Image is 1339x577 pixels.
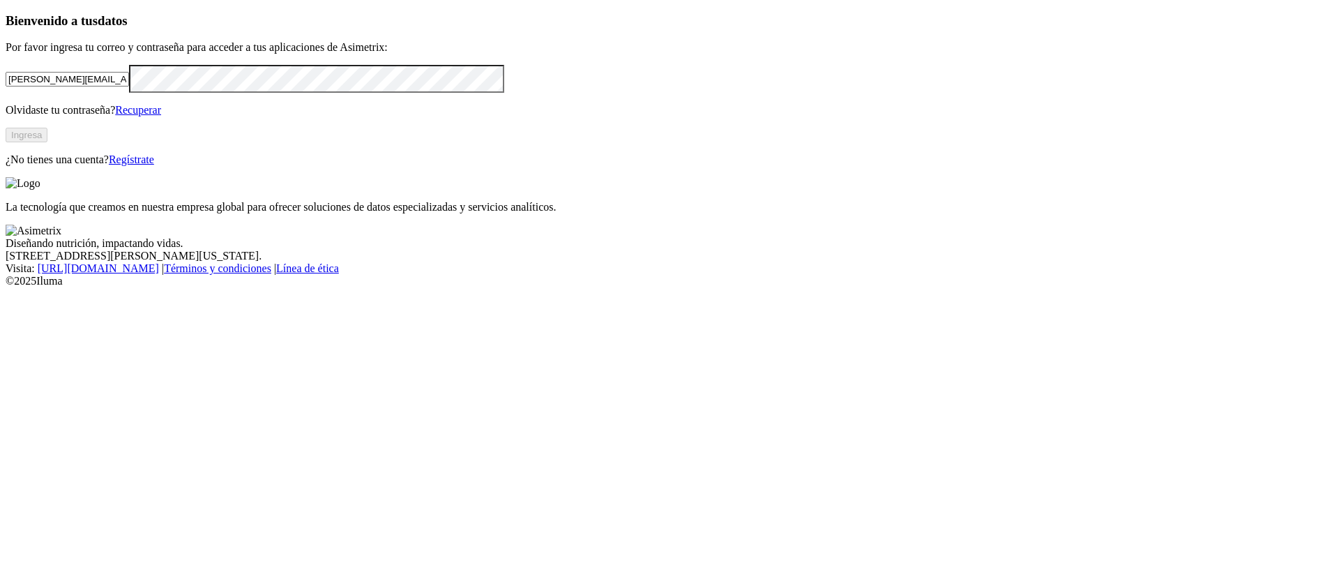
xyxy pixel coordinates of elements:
[98,13,128,28] span: datos
[276,262,339,274] a: Línea de ética
[6,262,1333,275] div: Visita : | |
[6,250,1333,262] div: [STREET_ADDRESS][PERSON_NAME][US_STATE].
[38,262,159,274] a: [URL][DOMAIN_NAME]
[6,201,1333,213] p: La tecnología que creamos en nuestra empresa global para ofrecer soluciones de datos especializad...
[164,262,271,274] a: Términos y condiciones
[6,237,1333,250] div: Diseñando nutrición, impactando vidas.
[6,225,61,237] img: Asimetrix
[6,41,1333,54] p: Por favor ingresa tu correo y contraseña para acceder a tus aplicaciones de Asimetrix:
[6,275,1333,287] div: © 2025 Iluma
[6,72,129,87] input: Tu correo
[6,153,1333,166] p: ¿No tienes una cuenta?
[115,104,161,116] a: Recuperar
[6,13,1333,29] h3: Bienvenido a tus
[6,177,40,190] img: Logo
[6,128,47,142] button: Ingresa
[109,153,154,165] a: Regístrate
[6,104,1333,117] p: Olvidaste tu contraseña?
